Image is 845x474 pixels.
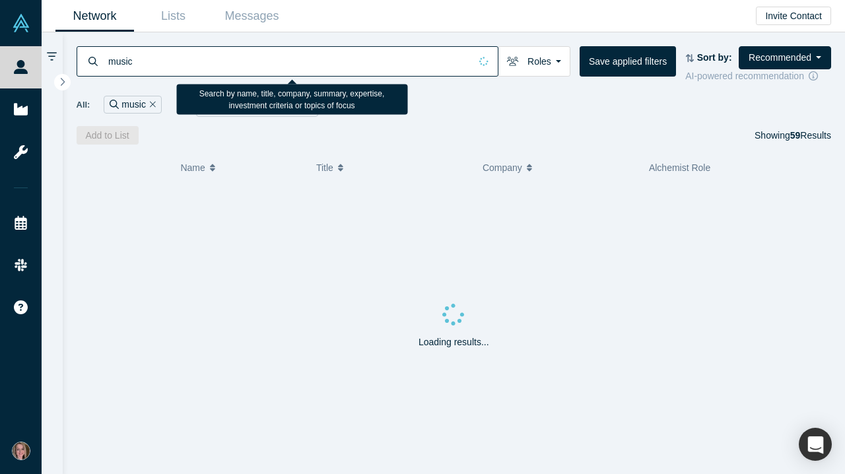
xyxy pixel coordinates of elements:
[790,130,831,141] span: Results
[790,130,801,141] strong: 59
[55,1,134,32] a: Network
[12,442,30,460] img: Anna Fahey's Account
[419,335,489,349] p: Loading results...
[300,97,310,112] button: Remove Filter
[12,14,30,32] img: Alchemist Vault Logo
[316,154,333,182] span: Title
[213,1,291,32] a: Messages
[685,69,831,83] div: AI-powered recommendation
[316,154,469,182] button: Title
[104,96,161,114] div: music
[739,46,831,69] button: Recommended
[580,46,676,77] button: Save applied filters
[755,126,831,145] div: Showing
[697,52,732,63] strong: Sort by:
[77,98,90,112] span: All:
[180,154,302,182] button: Name
[199,96,252,114] div: Angels
[236,97,246,112] button: Remove Filter
[107,46,470,77] input: Search by name, title, company, summary, expertise, investment criteria or topics of focus
[180,154,205,182] span: Name
[483,154,522,182] span: Company
[273,96,315,114] div: VCs
[77,126,139,145] button: Add to List
[134,1,213,32] a: Lists
[256,98,269,112] span: or
[649,162,710,173] span: Alchemist Role
[483,154,635,182] button: Company
[756,7,831,25] button: Invite Contact
[146,97,156,112] button: Remove Filter
[498,46,570,77] button: Roles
